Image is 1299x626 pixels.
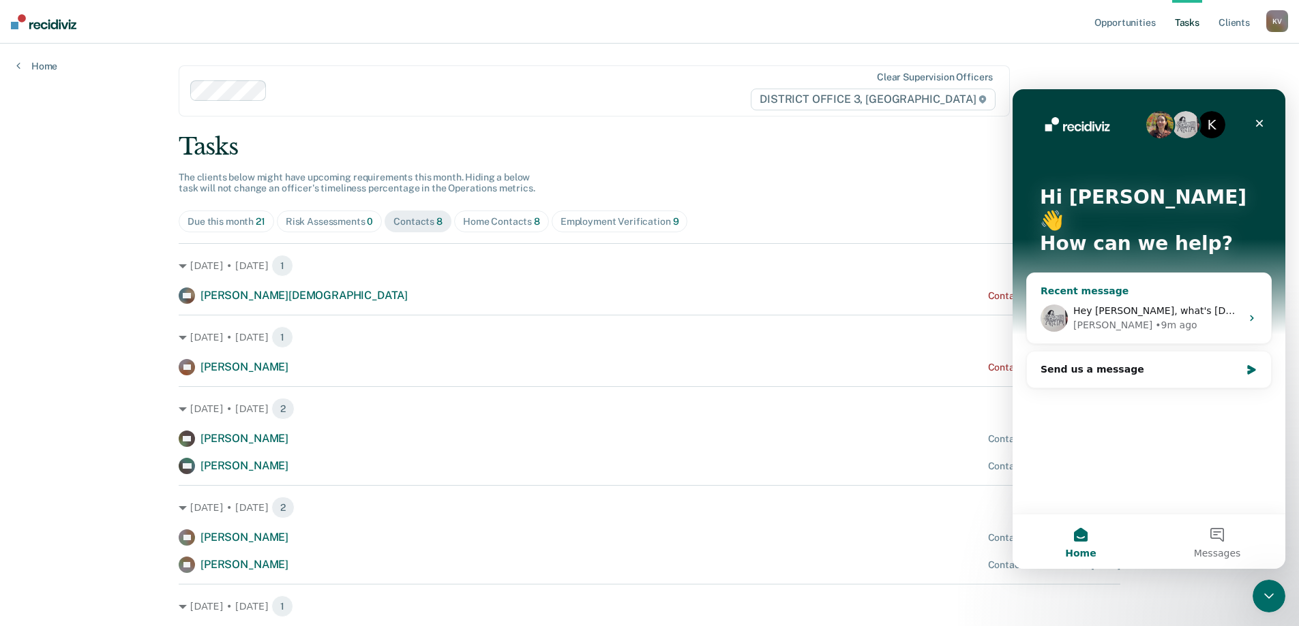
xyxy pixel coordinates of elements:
span: 21 [256,216,265,227]
div: Due this month [188,216,265,228]
div: Contact recommended [DATE] [988,460,1120,472]
div: Clear supervision officers [877,72,993,83]
span: [PERSON_NAME] [200,531,288,544]
a: Home [16,60,57,72]
span: The clients below might have upcoming requirements this month. Hiding a below task will not chang... [179,172,535,194]
span: [PERSON_NAME] [200,432,288,445]
span: 8 [534,216,540,227]
div: Risk Assessments [286,216,374,228]
img: Recidiviz [11,14,76,29]
div: Contacts [393,216,443,228]
div: Employment Verification [561,216,679,228]
div: [DATE] • [DATE] 1 [179,326,1120,348]
span: [PERSON_NAME] [200,459,288,472]
div: Send us a message [14,262,259,299]
span: Hey [PERSON_NAME], what's [DEMOGRAPHIC_DATA]'s ID #? [61,216,347,227]
div: Contact recommended [DATE] [988,532,1120,544]
div: [DATE] • [DATE] 2 [179,497,1120,518]
div: Contact recommended [DATE] [988,559,1120,571]
div: Contact recommended [DATE] [988,290,1120,302]
div: K V [1266,10,1288,32]
div: [DATE] • [DATE] 2 [179,398,1120,420]
div: Send us a message [28,273,228,287]
span: [PERSON_NAME][DEMOGRAPHIC_DATA] [200,289,408,302]
span: 2 [271,398,295,420]
div: [DATE] • [DATE] 1 [179,255,1120,277]
span: 0 [367,216,373,227]
iframe: Intercom live chat [1253,580,1285,612]
span: Messages [181,459,228,469]
div: Contact recommended [DATE] [988,362,1120,373]
span: Home [53,459,83,469]
span: 1 [271,326,293,348]
button: Messages [136,425,273,480]
span: [PERSON_NAME] [200,360,288,373]
span: 9 [673,216,679,227]
div: Home Contacts [463,216,540,228]
span: DISTRICT OFFICE 3, [GEOGRAPHIC_DATA] [751,89,996,110]
iframe: Intercom live chat [1013,89,1285,569]
div: Contact recommended [DATE] [988,433,1120,445]
div: [DATE] • [DATE] 1 [179,595,1120,617]
div: Close [235,22,259,46]
div: • 9m ago [143,229,184,243]
span: 2 [271,497,295,518]
span: 8 [436,216,443,227]
span: [PERSON_NAME] [200,558,288,571]
div: [PERSON_NAME] [61,229,140,243]
span: 1 [271,255,293,277]
div: Tasks [179,133,1120,161]
button: KV [1266,10,1288,32]
span: 1 [271,595,293,617]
